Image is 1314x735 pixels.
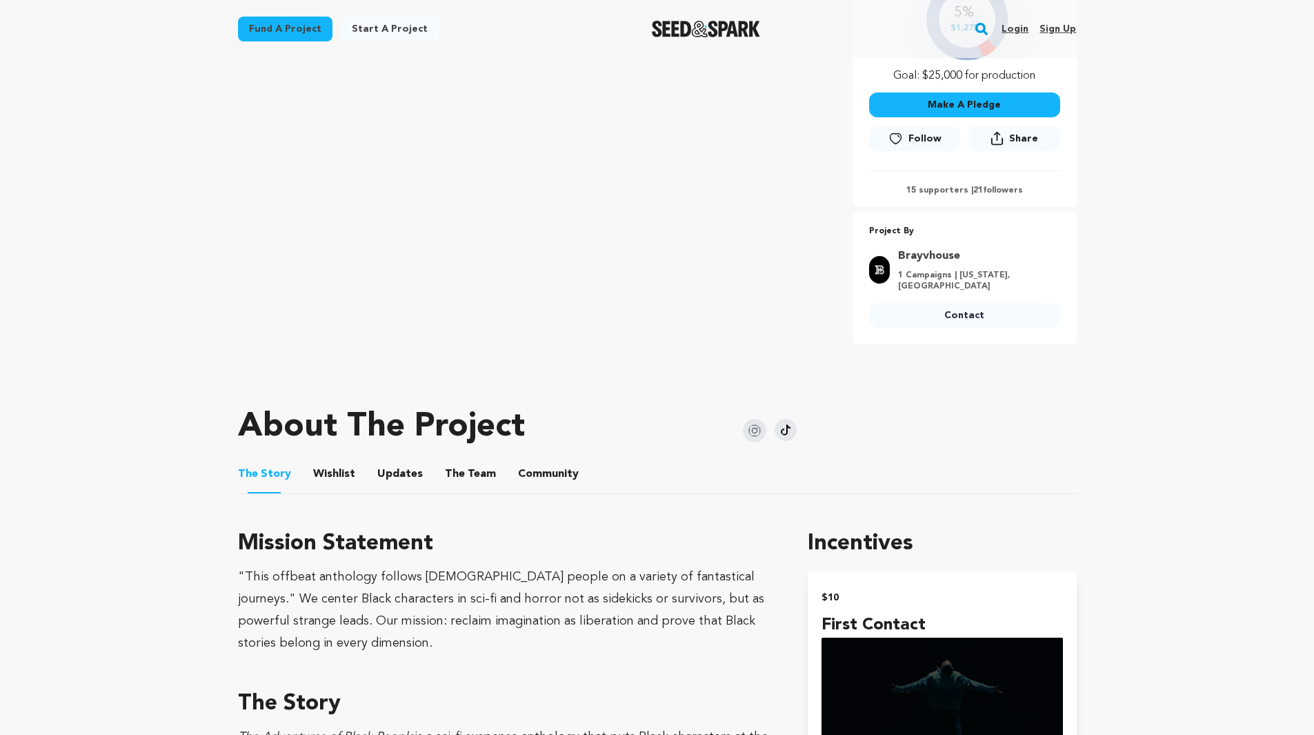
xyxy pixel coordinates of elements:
[238,466,258,482] span: The
[869,92,1060,117] button: Make A Pledge
[518,466,579,482] span: Community
[1009,132,1038,146] span: Share
[869,126,960,151] a: Follow
[1039,18,1076,40] a: Sign up
[973,186,983,195] span: 21
[313,466,355,482] span: Wishlist
[822,613,1062,638] h4: First Contact
[238,411,525,444] h1: About The Project
[238,527,775,560] h3: Mission Statement
[238,17,332,41] a: Fund a project
[869,185,1060,196] p: 15 supporters | followers
[445,466,496,482] span: Team
[869,303,1060,328] a: Contact
[341,17,439,41] a: Start a project
[968,126,1059,157] span: Share
[238,687,775,721] h3: The Story
[652,21,760,37] img: Seed&Spark Logo Dark Mode
[808,527,1076,560] h1: Incentives
[908,132,942,146] span: Follow
[652,21,760,37] a: Seed&Spark Homepage
[775,419,797,441] img: Seed&Spark Tiktok Icon
[869,256,890,284] img: 66b312189063c2cc.jpg
[898,248,1052,264] a: Goto Brayvhouse profile
[898,270,1052,292] p: 1 Campaigns | [US_STATE], [GEOGRAPHIC_DATA]
[743,419,766,442] img: Seed&Spark Instagram Icon
[238,466,291,482] span: Story
[1002,18,1028,40] a: Login
[238,566,775,654] div: "This offbeat anthology follows [DEMOGRAPHIC_DATA] people on a variety of fantastical journeys." ...
[377,466,423,482] span: Updates
[822,588,1062,607] h2: $10
[445,466,465,482] span: The
[968,126,1059,151] button: Share
[869,224,1060,239] p: Project By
